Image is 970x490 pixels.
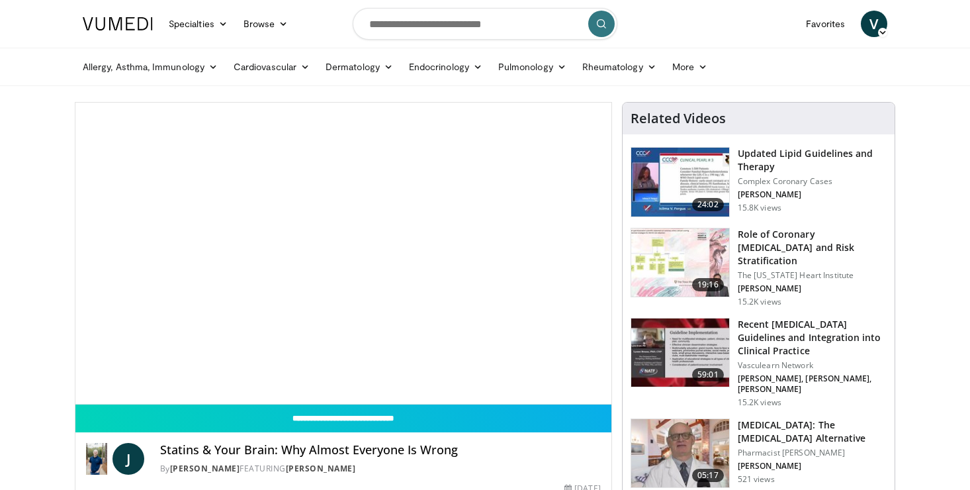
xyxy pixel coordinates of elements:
p: The [US_STATE] Heart Institute [738,270,887,281]
a: Endocrinology [401,54,490,80]
a: Browse [236,11,296,37]
span: 05:17 [692,469,724,482]
p: 15.8K views [738,203,781,213]
a: [PERSON_NAME] [170,463,240,474]
img: ce9609b9-a9bf-4b08-84dd-8eeb8ab29fc6.150x105_q85_crop-smart_upscale.jpg [631,419,729,488]
a: 05:17 [MEDICAL_DATA]: The [MEDICAL_DATA] Alternative Pharmacist [PERSON_NAME] [PERSON_NAME] 521 v... [631,418,887,489]
span: 24:02 [692,198,724,211]
h3: Updated Lipid Guidelines and Therapy [738,147,887,173]
p: Pharmacist [PERSON_NAME] [738,448,887,458]
a: J [112,443,144,475]
span: 59:01 [692,368,724,381]
p: [PERSON_NAME], [PERSON_NAME], [PERSON_NAME] [738,373,887,395]
div: By FEATURING [160,463,601,475]
a: 59:01 Recent [MEDICAL_DATA] Guidelines and Integration into Clinical Practice Vasculearn Network ... [631,318,887,408]
a: Rheumatology [574,54,664,80]
p: 521 views [738,474,775,485]
img: VuMedi Logo [83,17,153,30]
a: Dermatology [318,54,401,80]
video-js: Video Player [75,103,611,405]
h3: Recent [MEDICAL_DATA] Guidelines and Integration into Clinical Practice [738,318,887,358]
a: Favorites [798,11,853,37]
span: 19:16 [692,278,724,291]
img: Dr. Jordan Rennicke [86,443,107,475]
h4: Related Videos [631,111,726,126]
h3: Role of Coronary [MEDICAL_DATA] and Risk Stratification [738,228,887,268]
a: More [664,54,715,80]
h4: Statins & Your Brain: Why Almost Everyone Is Wrong [160,443,601,458]
img: 87825f19-cf4c-4b91-bba1-ce218758c6bb.150x105_q85_crop-smart_upscale.jpg [631,318,729,387]
img: 1efa8c99-7b8a-4ab5-a569-1c219ae7bd2c.150x105_q85_crop-smart_upscale.jpg [631,228,729,297]
p: 15.2K views [738,397,781,408]
img: 77f671eb-9394-4acc-bc78-a9f077f94e00.150x105_q85_crop-smart_upscale.jpg [631,148,729,217]
p: [PERSON_NAME] [738,461,887,471]
a: Specialties [161,11,236,37]
p: [PERSON_NAME] [738,189,887,200]
a: Allergy, Asthma, Immunology [75,54,226,80]
a: Cardiovascular [226,54,318,80]
p: Complex Coronary Cases [738,176,887,187]
p: 15.2K views [738,297,781,307]
p: Vasculearn Network [738,360,887,371]
a: V [861,11,887,37]
a: [PERSON_NAME] [286,463,356,474]
p: [PERSON_NAME] [738,283,887,294]
a: 19:16 Role of Coronary [MEDICAL_DATA] and Risk Stratification The [US_STATE] Heart Institute [PER... [631,228,887,307]
h3: [MEDICAL_DATA]: The [MEDICAL_DATA] Alternative [738,418,887,445]
input: Search topics, interventions [353,8,617,40]
a: Pulmonology [490,54,574,80]
a: 24:02 Updated Lipid Guidelines and Therapy Complex Coronary Cases [PERSON_NAME] 15.8K views [631,147,887,217]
